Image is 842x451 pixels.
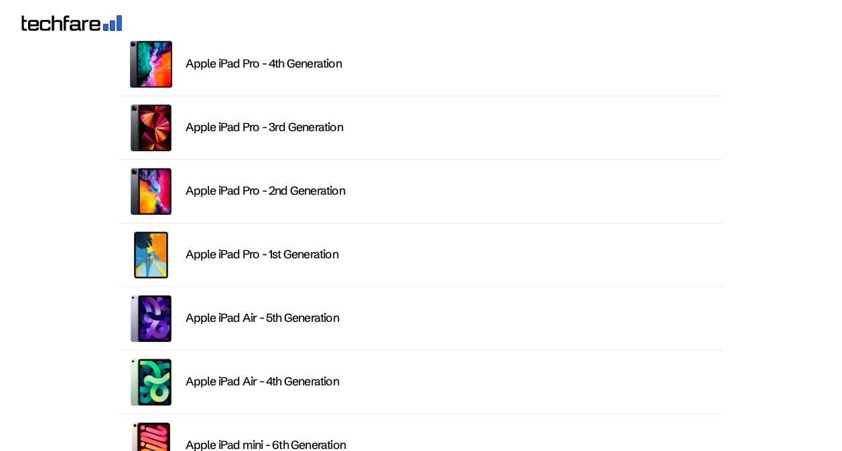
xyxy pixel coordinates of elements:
[128,359,175,405] img: public
[186,56,715,72] div: Apple iPad Pro - 4th Generation
[186,120,715,135] div: Apple iPad Pro - 3rd Generation
[186,374,715,389] div: Apple iPad Air - 4th Generation
[128,232,175,278] img: public
[186,310,715,326] div: Apple iPad Air - 5th Generation
[186,183,715,199] div: Apple iPad Pro - 2nd Generation
[128,104,175,151] img: public
[128,41,175,88] img: public
[186,247,715,262] div: Apple iPad Pro - 1st Generation
[21,15,122,31] img: techfare logo
[128,295,175,342] img: public
[128,168,175,215] img: public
